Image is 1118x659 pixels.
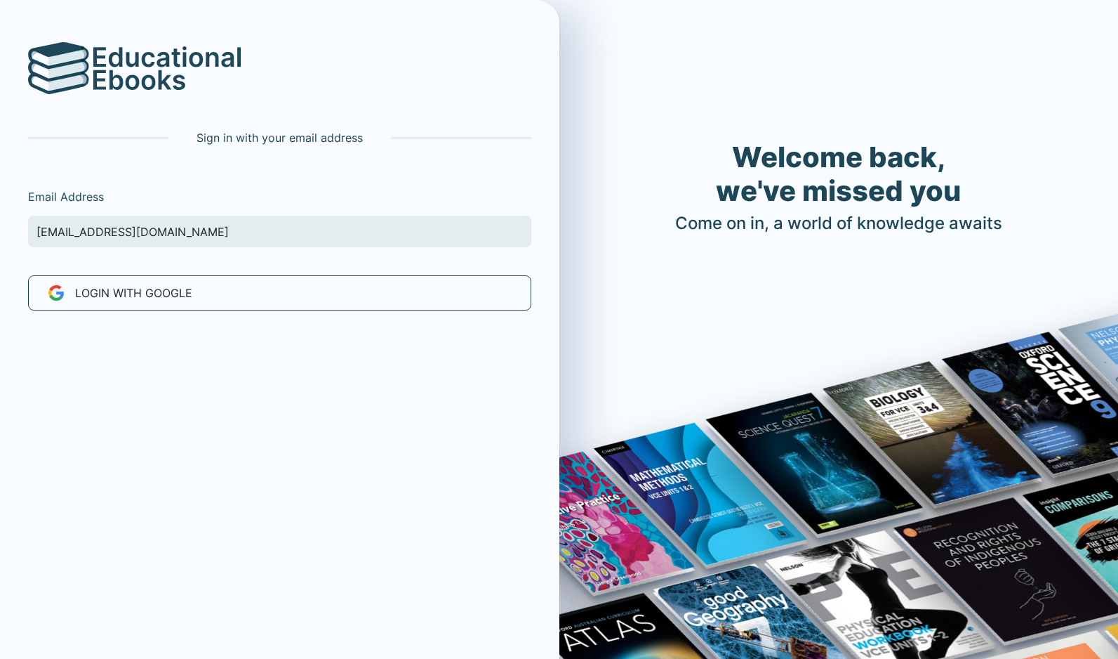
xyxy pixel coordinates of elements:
[28,42,90,94] img: logo.svg
[675,214,1002,234] h4: Come on in, a world of knowledge awaits
[93,46,241,90] img: logo-text.svg
[28,275,531,311] button: LOGIN WITH Google
[28,188,104,205] label: Email Address
[75,285,192,301] span: LOGIN WITH Google
[28,129,531,146] div: Sign in with your email address
[37,285,65,301] img: new-google-favicon.svg
[675,141,1002,208] h1: Welcome back, we've missed you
